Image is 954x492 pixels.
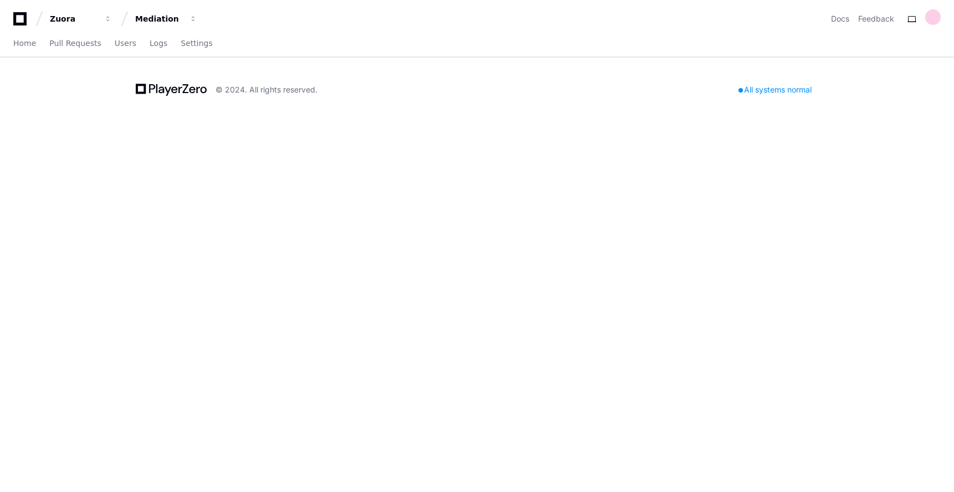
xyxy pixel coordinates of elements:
a: Home [13,31,36,57]
button: Mediation [131,9,202,29]
span: Settings [181,40,212,47]
span: Home [13,40,36,47]
button: Feedback [858,13,894,24]
a: Pull Requests [49,31,101,57]
a: Logs [150,31,167,57]
button: Zuora [45,9,116,29]
a: Docs [831,13,849,24]
div: Zuora [50,13,98,24]
a: Users [115,31,136,57]
div: © 2024. All rights reserved. [216,84,317,95]
span: Logs [150,40,167,47]
span: Users [115,40,136,47]
div: All systems normal [732,82,818,98]
a: Settings [181,31,212,57]
span: Pull Requests [49,40,101,47]
div: Mediation [135,13,183,24]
